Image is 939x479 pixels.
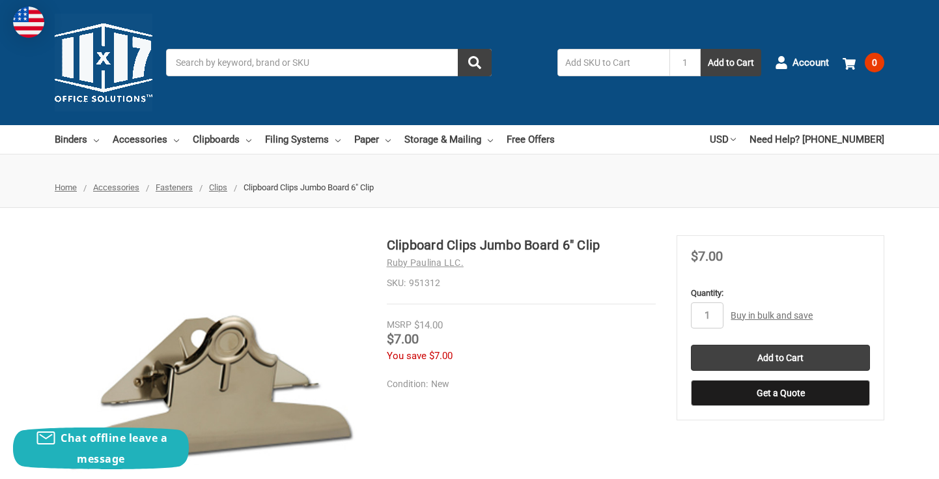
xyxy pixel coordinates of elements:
input: Add SKU to Cart [557,49,669,76]
a: Accessories [93,182,139,192]
a: Clips [209,182,227,192]
a: Fasteners [156,182,193,192]
a: Binders [55,125,99,154]
a: USD [710,125,736,154]
h1: Clipboard Clips Jumbo Board 6" Clip [387,235,656,255]
button: Add to Cart [701,49,761,76]
button: Get a Quote [691,380,870,406]
button: Chat offline leave a message [13,428,189,469]
a: 0 [843,46,884,80]
img: Clipboard Clips Jumbo Board 6" Clip [55,306,365,475]
input: Add to Cart [691,345,870,371]
label: Quantity: [691,287,870,300]
div: MSRP [387,318,412,332]
a: Free Offers [507,125,555,154]
span: $14.00 [414,319,443,331]
img: 11x17.com [55,14,152,111]
dt: SKU: [387,276,406,290]
a: Paper [354,125,391,154]
a: Storage & Mailing [404,125,493,154]
span: Clipboard Clips Jumbo Board 6" Clip [244,182,374,192]
a: Ruby Paulina LLC. [387,257,464,268]
a: Filing Systems [265,125,341,154]
span: 0 [865,53,884,72]
a: Home [55,182,77,192]
a: Clipboards [193,125,251,154]
span: You save [387,350,427,362]
span: $7.00 [387,331,419,347]
dt: Condition: [387,377,428,391]
span: $7.00 [691,248,723,264]
span: $7.00 [429,350,453,362]
img: duty and tax information for United States [13,7,44,38]
a: Account [775,46,829,80]
span: Chat offline leave a message [61,431,167,466]
span: Account [792,55,829,70]
a: Buy in bulk and save [731,310,813,321]
a: Accessories [113,125,179,154]
dd: 951312 [387,276,656,290]
a: Need Help? [PHONE_NUMBER] [750,125,884,154]
input: Search by keyword, brand or SKU [166,49,492,76]
dd: New [387,377,650,391]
